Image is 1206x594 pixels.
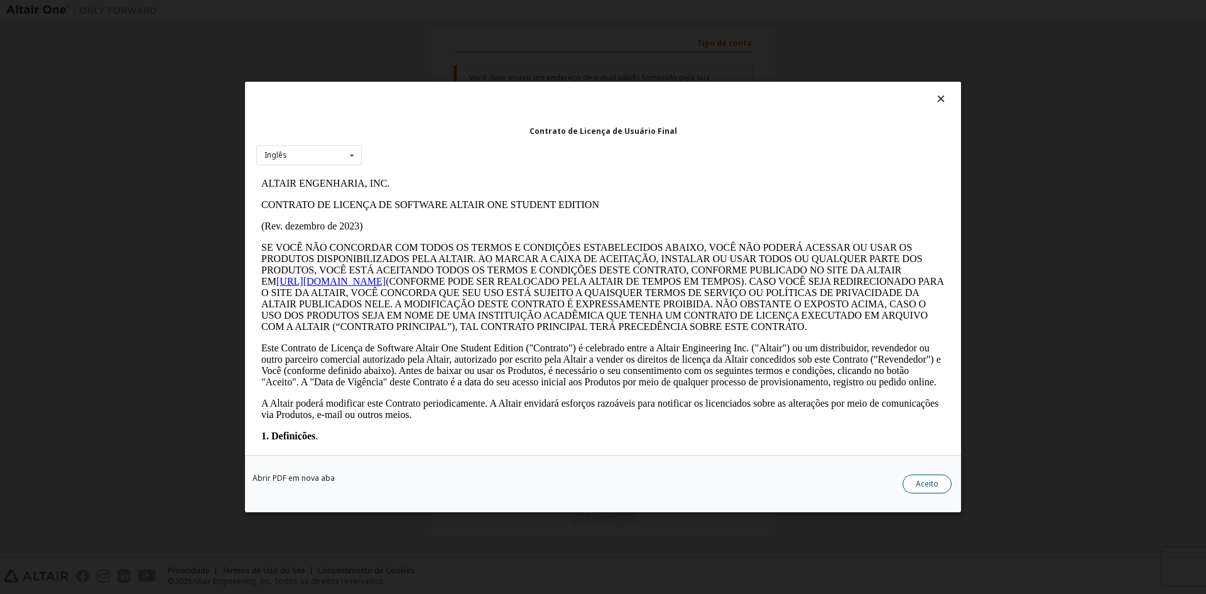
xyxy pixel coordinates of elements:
[5,170,685,214] font: Este Contrato de Licença de Software Altair One Student Edition ("Contrato") é celebrado entre a ...
[59,258,62,268] font: .
[20,103,129,114] a: [URL][DOMAIN_NAME]
[5,26,343,37] font: CONTRATO DE LICENÇA DE SOFTWARE ALTAIR ONE STUDENT EDITION
[5,5,133,16] font: ALTAIR ENGENHARIA, INC.
[264,150,287,160] font: Inglês
[530,126,677,136] font: Contrato de Licença de Usuário Final
[5,258,13,268] font: 1.
[253,473,335,483] font: Abrir PDF em nova aba
[253,475,335,482] a: Abrir PDF em nova aba
[916,478,938,489] font: Aceito
[5,103,687,159] font: (CONFORME PODE SER REALOCADO PELA ALTAIR DE TEMPOS EM TEMPOS). CASO VOCÊ SEJA REDIRECIONADO PARA ...
[5,225,682,247] font: A Altair poderá modificar este Contrato periodicamente. A Altair envidará esforços razoáveis ​​pa...
[5,48,107,58] font: (Rev. dezembro de 2023)
[903,475,952,493] button: Aceito
[5,69,666,114] font: SE VOCÊ NÃO CONCORDAR COM TODOS OS TERMOS E CONDIÇÕES ESTABELECIDOS ABAIXO, VOCÊ NÃO PODERÁ ACESS...
[15,258,59,268] font: Definições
